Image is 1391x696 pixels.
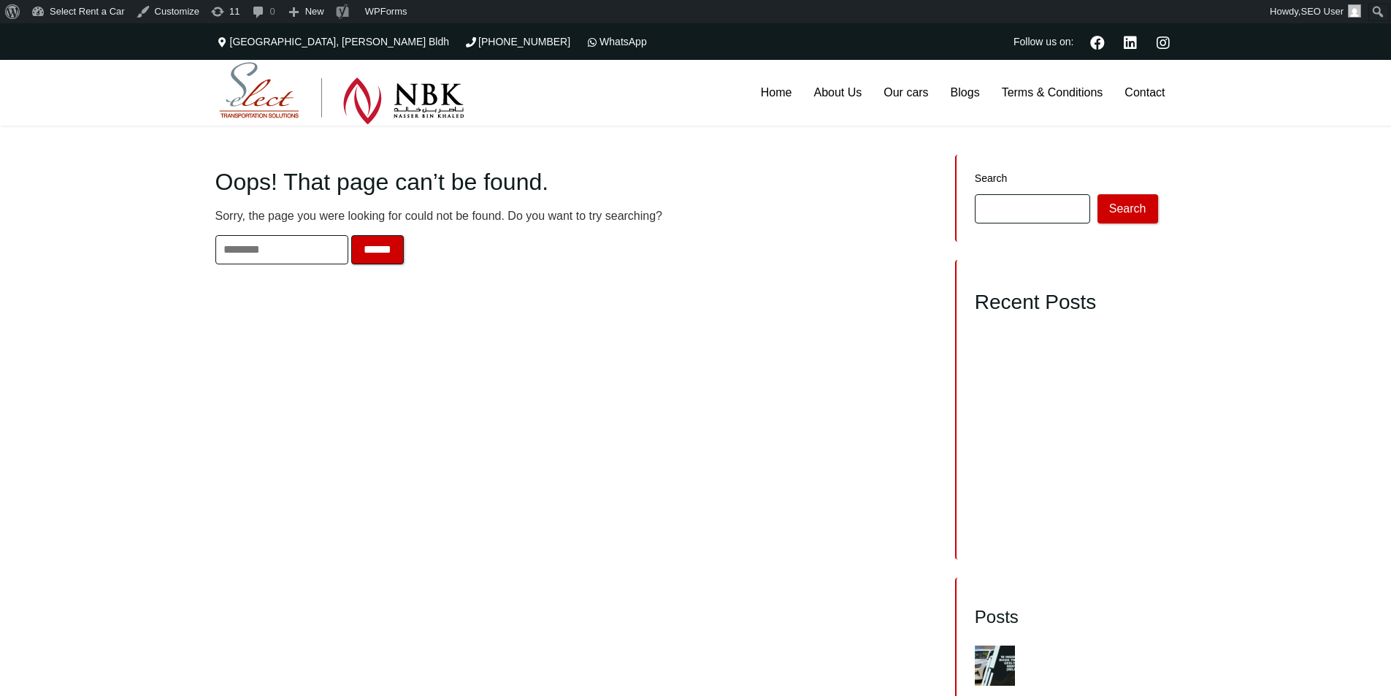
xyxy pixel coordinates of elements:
a: [PHONE_NUMBER] [464,36,570,47]
h2: Recent Posts [975,290,1158,315]
li: Follow us on: [1010,23,1077,60]
h1: Oops! That page can’t be found. [215,168,927,196]
a: About Us [802,60,873,126]
label: Search [975,173,1158,183]
a: Terms & Conditions [991,60,1114,126]
h3: Posts [975,606,1158,628]
a: Instagram [1151,34,1176,50]
a: Our cars [873,60,939,126]
a: 10 Insider Tips to Book the Perfect Geely Emgrand Rent in [GEOGRAPHIC_DATA] (Select Qatar Guide) [1026,644,1157,687]
a: 10 Insider Tips to Book the Perfect Geely Emgrand Rent in [GEOGRAPHIC_DATA] (Select Qatar Guide) [975,329,1144,371]
button: Search [1097,194,1158,223]
a: Home [750,60,803,126]
p: Sorry, the page you were looking for could not be found. Do you want to try searching? [215,209,927,223]
a: Conquer Every Journey with the Best SUV Rental in [GEOGRAPHIC_DATA] – Your Complete Select Rent a... [975,412,1157,444]
div: [GEOGRAPHIC_DATA], [PERSON_NAME] Bldh [215,23,457,60]
a: Facebook [1084,34,1111,50]
span: SEO User [1300,6,1344,17]
img: Select Rent a Car [219,62,464,125]
a: 10 Proven Tips for Stress-Free Car Rental at [GEOGRAPHIC_DATA] (Select Qatar Guide) [975,375,1133,408]
a: Contact [1114,60,1176,126]
img: Geely Emgrand Rent in Qatar | 10 Tips for Smart Car Rentals [975,646,1015,686]
a: Linkedin [1118,34,1143,50]
a: Unlock Stress-Free Travel with the #1 Car Rental Service in [GEOGRAPHIC_DATA] – Your Complete Sel... [975,448,1145,491]
input: Search for: [215,235,348,264]
a: WhatsApp [585,36,647,47]
a: Unlock Comfort & Space: Rent the Maxus G10 in [GEOGRAPHIC_DATA] [DATE]! [975,495,1146,527]
a: Blogs [940,60,991,126]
